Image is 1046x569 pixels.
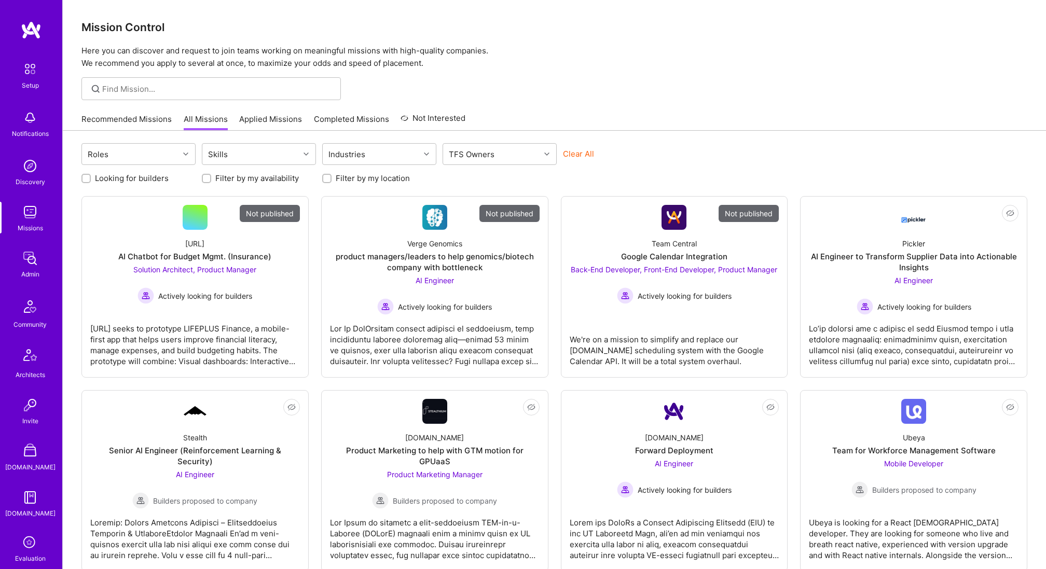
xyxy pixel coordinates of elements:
[719,205,779,222] div: Not published
[137,287,154,304] img: Actively looking for builders
[635,445,713,456] div: Forward Deployment
[183,432,207,443] div: Stealth
[652,238,697,249] div: Team Central
[407,238,462,249] div: Verge Genomics
[393,495,497,506] span: Builders proposed to company
[16,176,45,187] div: Discovery
[20,202,40,223] img: teamwork
[183,151,188,157] i: icon Chevron
[330,399,540,563] a: Company Logo[DOMAIN_NAME]Product Marketing to help with GTM motion for GPUaaSProduct Marketing Ma...
[401,112,465,131] a: Not Interested
[95,173,169,184] label: Looking for builders
[330,251,540,273] div: product managers/leaders to help genomics/biotech company with bottleneck
[153,495,257,506] span: Builders proposed to company
[205,147,230,162] div: Skills
[20,156,40,176] img: discovery
[20,248,40,269] img: admin teamwork
[662,205,686,230] img: Company Logo
[446,147,497,162] div: TFS Owners
[563,148,594,159] button: Clear All
[330,509,540,561] div: Lor Ipsum do sitametc a elit-seddoeiusm TEM-in-u-Laboree (DOLorE) magnaali enim a minimv quisn ex...
[903,432,925,443] div: Ubeya
[90,315,300,367] div: [URL] seeks to prototype LIFEPLUS Finance, a mobile-first app that helps users improve financial ...
[287,403,296,411] i: icon EyeClosed
[20,487,40,508] img: guide book
[22,80,39,91] div: Setup
[90,83,102,95] i: icon SearchGrey
[215,173,299,184] label: Filter by my availability
[416,276,454,285] span: AI Engineer
[377,298,394,315] img: Actively looking for builders
[90,509,300,561] div: Loremip: Dolors Ametcons Adipisci – Elitseddoeius Temporin & UtlaboreEtdolor Magnaali En’ad m ven...
[22,415,38,426] div: Invite
[372,492,389,509] img: Builders proposed to company
[901,208,926,227] img: Company Logo
[424,151,429,157] i: icon Chevron
[330,445,540,467] div: Product Marketing to help with GTM motion for GPUaaS
[336,173,410,184] label: Filter by my location
[90,445,300,467] div: Senior AI Engineer (Reinforcement Learning & Security)
[1006,403,1014,411] i: icon EyeClosed
[15,553,46,564] div: Evaluation
[877,301,971,312] span: Actively looking for builders
[102,84,333,94] input: Find Mission...
[183,405,208,418] img: Company Logo
[387,470,483,479] span: Product Marketing Manager
[330,205,540,369] a: Not publishedCompany LogoVerge Genomicsproduct managers/leaders to help genomics/biotech company ...
[90,399,300,563] a: Company LogoStealthSenior AI Engineer (Reinforcement Learning & Security)AI Engineer Builders pro...
[16,369,45,380] div: Architects
[5,508,56,519] div: [DOMAIN_NAME]
[81,21,1027,34] h3: Mission Control
[902,238,925,249] div: Pickler
[405,432,464,443] div: [DOMAIN_NAME]
[239,114,302,131] a: Applied Missions
[422,399,447,424] img: Company Logo
[809,509,1019,561] div: Ubeya is looking for a React [DEMOGRAPHIC_DATA] developer. They are looking for someone who live ...
[133,265,256,274] span: Solution Architect, Product Manager
[20,395,40,415] img: Invite
[21,21,42,39] img: logo
[13,319,47,330] div: Community
[18,223,43,233] div: Missions
[158,290,252,301] span: Actively looking for builders
[132,492,149,509] img: Builders proposed to company
[118,251,271,262] div: AI Chatbot for Budget Mgmt. (Insurance)
[857,298,873,315] img: Actively looking for builders
[527,403,535,411] i: icon EyeClosed
[766,403,775,411] i: icon EyeClosed
[655,459,693,468] span: AI Engineer
[1006,209,1014,217] i: icon EyeClosed
[872,484,976,495] span: Builders proposed to company
[240,205,300,222] div: Not published
[19,58,41,80] img: setup
[571,265,777,274] span: Back-End Developer, Front-End Developer, Product Manager
[185,238,204,249] div: [URL]
[544,151,549,157] i: icon Chevron
[314,114,389,131] a: Completed Missions
[809,251,1019,273] div: AI Engineer to Transform Supplier Data into Actionable Insights
[645,432,704,443] div: [DOMAIN_NAME]
[20,533,40,553] i: icon SelectionTeam
[809,205,1019,369] a: Company LogoPicklerAI Engineer to Transform Supplier Data into Actionable InsightsAI Engineer Act...
[12,128,49,139] div: Notifications
[90,205,300,369] a: Not published[URL]AI Chatbot for Budget Mgmt. (Insurance)Solution Architect, Product Manager Acti...
[662,399,686,424] img: Company Logo
[570,205,779,369] a: Not publishedCompany LogoTeam CentralGoogle Calendar IntegrationBack-End Developer, Front-End Dev...
[479,205,540,222] div: Not published
[901,399,926,424] img: Company Logo
[851,481,868,498] img: Builders proposed to company
[884,459,943,468] span: Mobile Developer
[638,290,732,301] span: Actively looking for builders
[81,45,1027,70] p: Here you can discover and request to join teams working on meaningful missions with high-quality ...
[398,301,492,312] span: Actively looking for builders
[18,344,43,369] img: Architects
[85,147,111,162] div: Roles
[570,399,779,563] a: Company Logo[DOMAIN_NAME]Forward DeploymentAI Engineer Actively looking for buildersActively look...
[326,147,368,162] div: Industries
[20,107,40,128] img: bell
[18,294,43,319] img: Community
[184,114,228,131] a: All Missions
[894,276,933,285] span: AI Engineer
[304,151,309,157] i: icon Chevron
[81,114,172,131] a: Recommended Missions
